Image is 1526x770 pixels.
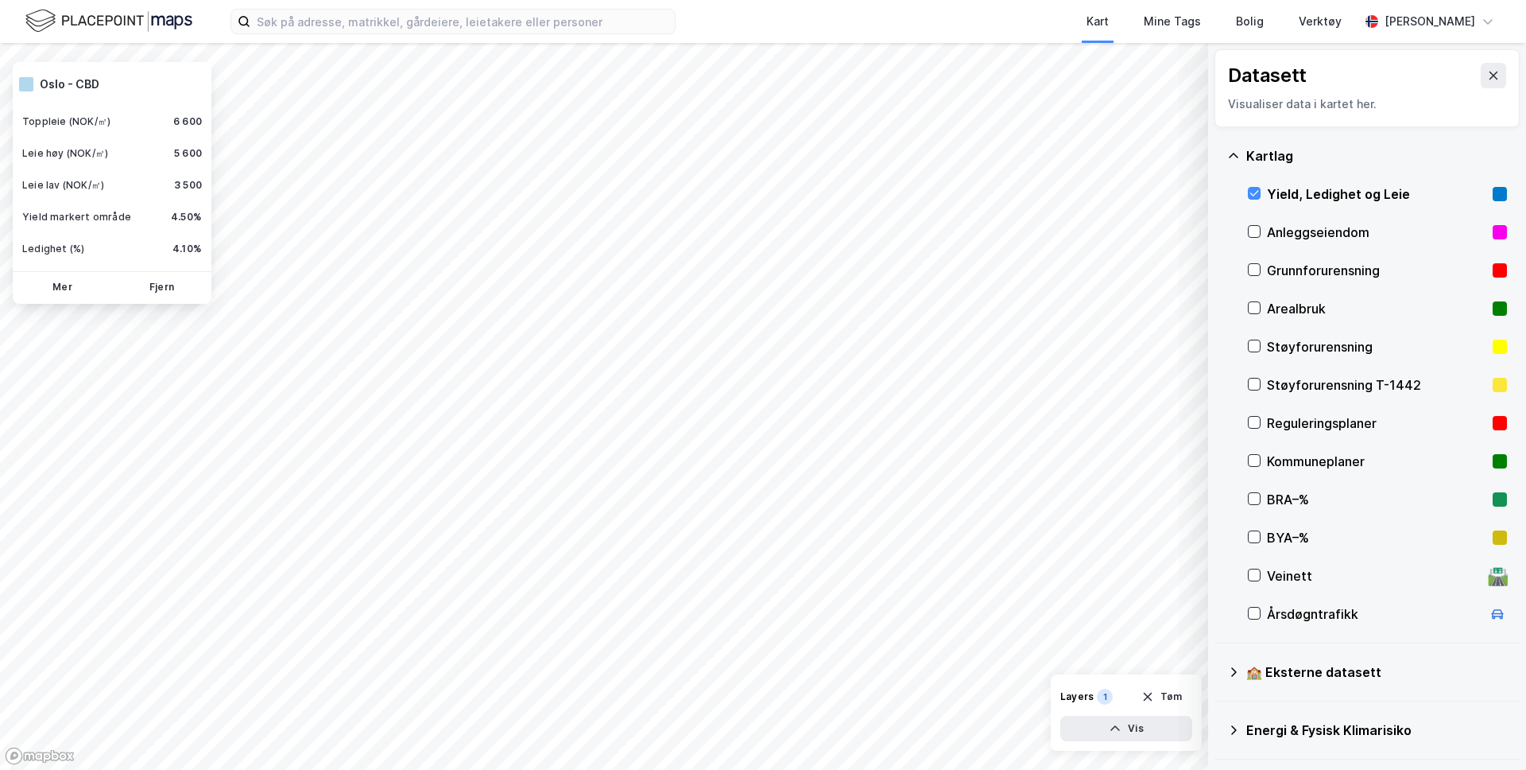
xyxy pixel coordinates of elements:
div: Leie høy (NOK/㎡) [22,147,108,160]
div: Arealbruk [1267,299,1486,318]
button: Mer [16,275,109,301]
div: Toppleie (NOK/㎡) [22,115,110,128]
div: Grunnforurensning [1267,261,1486,280]
div: 3 500 [174,179,202,192]
div: Støyforurensning T-1442 [1267,375,1486,395]
div: [PERSON_NAME] [1385,12,1475,31]
div: Årsdøgntrafikk [1267,605,1481,624]
div: Visualiser data i kartet her. [1228,95,1506,114]
img: logo.f888ab2527a4732fd821a326f86c7f29.svg [25,7,192,35]
div: Reguleringsplaner [1267,414,1486,433]
div: Veinett [1267,566,1481,585]
div: 6 600 [173,115,202,128]
a: Mapbox homepage [5,747,75,765]
div: Yield markert område [22,211,131,224]
div: Anleggseiendom [1267,223,1486,242]
div: 5 600 [174,147,202,160]
div: Kart [1086,12,1109,31]
div: 4.10% [172,243,202,255]
button: Vis [1060,716,1192,741]
div: Støyforurensning [1267,337,1486,356]
div: Kontrollprogram for chat [1447,694,1526,770]
div: Yield, Ledighet og Leie [1267,185,1486,204]
div: Oslo - CBD [40,75,99,94]
div: Kartlag [1246,146,1507,165]
div: 🏫 Eksterne datasett [1246,663,1507,682]
div: BYA–% [1267,528,1486,547]
div: Datasett [1228,63,1307,88]
div: Layers [1060,690,1094,703]
div: 🛣️ [1487,566,1509,586]
button: Fjern [115,275,208,301]
div: Leie lav (NOK/㎡) [22,179,104,192]
iframe: Chat Widget [1447,694,1526,770]
div: 1 [1097,689,1113,705]
div: Energi & Fysisk Klimarisiko [1246,721,1507,740]
div: Kommuneplaner [1267,452,1486,471]
input: Søk på adresse, matrikkel, gårdeiere, leietakere eller personer [250,10,675,33]
div: Mine Tags [1144,12,1201,31]
div: Verktøy [1299,12,1342,31]
button: Tøm [1131,684,1192,710]
div: BRA–% [1267,490,1486,509]
div: Bolig [1236,12,1264,31]
div: 4.50% [171,211,202,224]
div: Ledighet (%) [22,243,84,255]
